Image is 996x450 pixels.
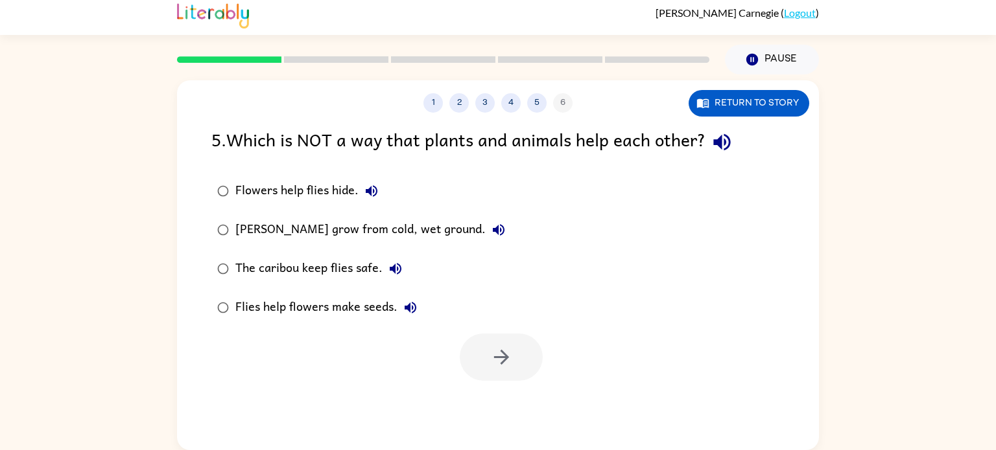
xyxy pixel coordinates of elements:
[475,93,495,113] button: 3
[235,178,385,204] div: Flowers help flies hide.
[423,93,443,113] button: 1
[359,178,385,204] button: Flowers help flies hide.
[725,45,819,74] button: Pause
[397,295,423,321] button: Flies help flowers make seeds.
[501,93,521,113] button: 4
[235,217,512,243] div: [PERSON_NAME] grow from cold, wet ground.
[527,93,547,113] button: 5
[486,217,512,243] button: [PERSON_NAME] grow from cold, wet ground.
[383,256,409,282] button: The caribou keep flies safe.
[211,126,785,159] div: 5 . Which is NOT a way that plants and animals help each other?
[449,93,469,113] button: 2
[656,6,819,19] div: ( )
[656,6,781,19] span: [PERSON_NAME] Carnegie
[235,256,409,282] div: The caribou keep flies safe.
[784,6,816,19] a: Logout
[235,295,423,321] div: Flies help flowers make seeds.
[689,90,809,117] button: Return to story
